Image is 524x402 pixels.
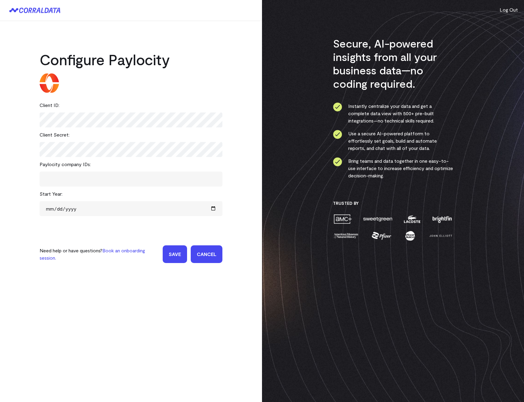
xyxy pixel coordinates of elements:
img: lacoste-7a6b0538.png [403,214,421,224]
a: Cancel [191,245,222,263]
img: ico-check-circle-4b19435c.svg [333,130,342,139]
div: Paylocity company IDs: [40,157,222,172]
h3: Trusted By [333,201,453,206]
div: Client Secret: [40,127,222,142]
img: brightfin-a251e171.png [431,214,453,224]
img: ico-check-circle-4b19435c.svg [333,102,342,112]
div: Client ID: [40,98,222,112]
h3: Secure, AI-powered insights from all your business data—no coding required. [333,37,453,90]
img: amc-0b11a8f1.png [333,214,352,224]
p: Need help or have questions? [40,247,159,261]
tags: ​ [40,172,222,187]
img: amnh-5afada46.png [333,230,359,241]
li: Use a secure AI-powered platform to effortlessly set goals, build and automate reports, and chat ... [333,130,453,152]
img: sweetgreen-1d1fb32c.png [363,214,393,224]
li: Bring teams and data together in one easy-to-use interface to increase efficiency and optimize de... [333,157,453,179]
h2: Configure Paylocity [40,50,222,69]
a: Book an onboarding session. [40,247,145,261]
div: Start Year: [40,187,222,201]
button: Log Out [500,6,518,13]
img: moon-juice-c312e729.png [404,230,416,241]
img: pfizer-e137f5fc.png [371,230,392,241]
input: Save [163,245,187,263]
img: paylocity-4997edbb.svg [40,73,59,93]
li: Instantly centralize your data and get a complete data view with 500+ pre-built integrations—no t... [333,102,453,124]
img: ico-check-circle-4b19435c.svg [333,157,342,166]
img: john-elliott-25751c40.png [428,230,453,241]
